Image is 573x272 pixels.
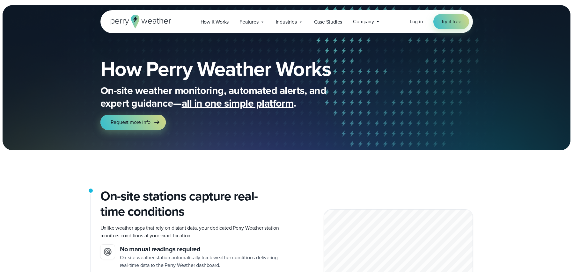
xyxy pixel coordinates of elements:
a: Try it free [433,14,469,29]
span: Features [239,18,258,26]
a: Request more info [100,115,166,130]
span: all in one simple platform [182,96,294,111]
span: Case Studies [314,18,342,26]
span: Request more info [111,118,151,126]
h2: On-site stations capture real-time conditions [100,189,282,219]
h1: How Perry Weather Works [100,59,377,79]
a: Log in [410,18,423,25]
a: How it Works [195,15,234,28]
span: Company [353,18,374,25]
span: Log in [410,18,423,25]
a: Case Studies [309,15,348,28]
span: Try it free [441,18,461,25]
p: Unlike weather apps that rely on distant data, your dedicated Perry Weather station monitors cond... [100,224,282,240]
h3: No manual readings required [120,245,282,254]
span: Industries [276,18,297,26]
p: On-site weather monitoring, automated alerts, and expert guidance— . [100,84,356,110]
p: On-site weather station automatically track weather conditions delivering real-time data to the P... [120,254,282,269]
span: How it Works [201,18,229,26]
